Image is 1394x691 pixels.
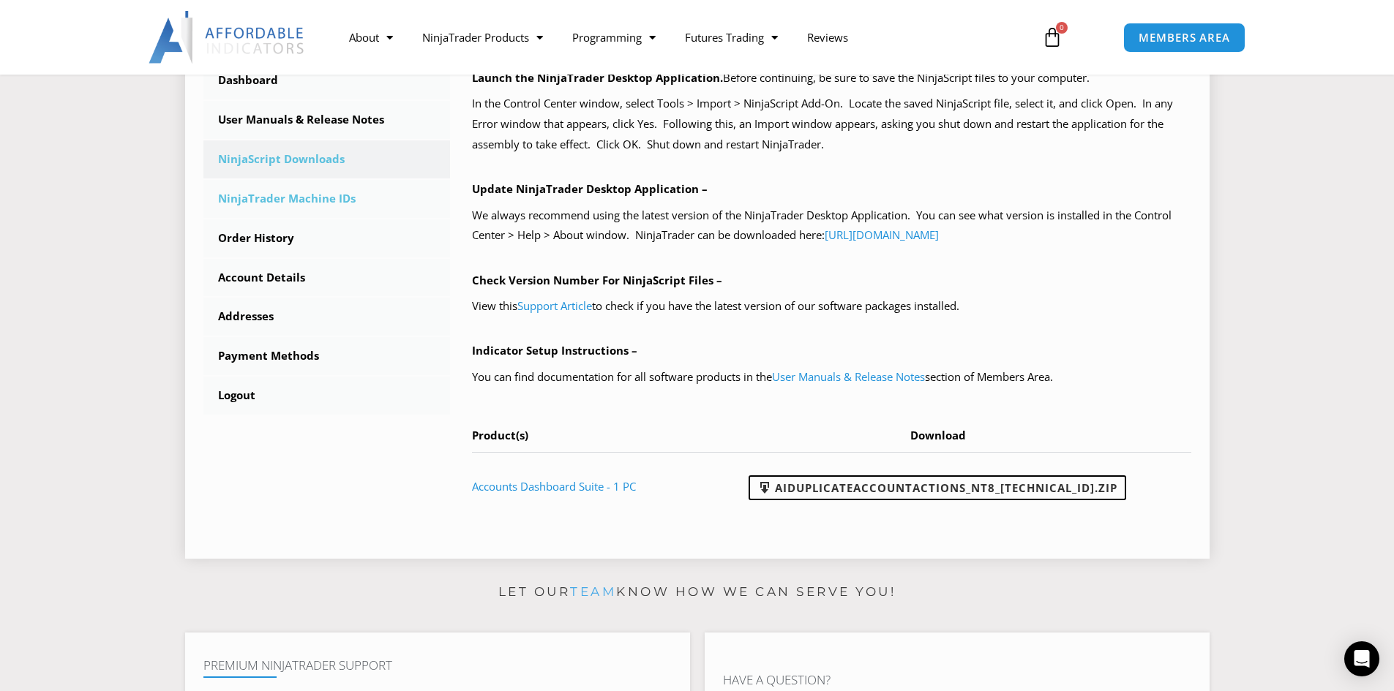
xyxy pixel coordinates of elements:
[203,180,451,218] a: NinjaTrader Machine IDs
[203,337,451,375] a: Payment Methods
[203,658,672,673] h4: Premium NinjaTrader Support
[723,673,1191,687] h4: Have A Question?
[408,20,558,54] a: NinjaTrader Products
[472,94,1191,155] p: In the Control Center window, select Tools > Import > NinjaScript Add-On. Locate the saved NinjaS...
[472,428,528,442] span: Product(s)
[203,101,451,139] a: User Manuals & Release Notes
[203,377,451,415] a: Logout
[558,20,670,54] a: Programming
[472,273,722,287] b: Check Version Number For NinjaScript Files –
[472,181,708,196] b: Update NinjaTrader Desktop Application –
[472,296,1191,317] p: View this to check if you have the latest version of our software packages installed.
[792,20,863,54] a: Reviews
[1020,16,1084,58] a: 0
[670,20,792,54] a: Futures Trading
[749,475,1126,500] a: AIDuplicateAccountActions_NT8_[TECHNICAL_ID].zip
[203,61,451,99] a: Dashboard
[1056,22,1068,34] span: 0
[203,298,451,336] a: Addresses
[334,20,408,54] a: About
[472,367,1191,388] p: You can find documentation for all software products in the section of Members Area.
[1123,23,1245,53] a: MEMBERS AREA
[472,479,636,494] a: Accounts Dashboard Suite - 1 PC
[472,343,637,358] b: Indicator Setup Instructions –
[203,61,451,415] nav: Account pages
[203,259,451,297] a: Account Details
[910,428,966,442] span: Download
[472,205,1191,246] p: We always recommend using the latest version of the NinjaTrader Desktop Application. You can see ...
[203,140,451,178] a: NinjaScript Downloads
[517,298,592,313] a: Support Article
[203,219,451,257] a: Order History
[1344,641,1379,676] div: Open Intercom Messenger
[334,20,1025,54] nav: Menu
[185,581,1210,604] p: Let our know how we can serve you!
[772,369,925,384] a: User Manuals & Release Notes
[149,11,306,64] img: LogoAI | Affordable Indicators – NinjaTrader
[472,70,723,85] b: Launch the NinjaTrader Desktop Application.
[1139,32,1230,43] span: MEMBERS AREA
[472,68,1191,88] p: Before continuing, be sure to save the NinjaScript files to your computer.
[825,227,939,242] a: [URL][DOMAIN_NAME]
[570,584,616,599] a: team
